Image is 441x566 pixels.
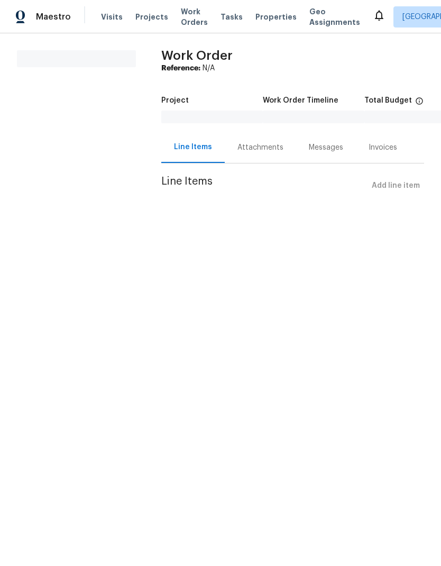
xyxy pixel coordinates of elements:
[309,6,360,28] span: Geo Assignments
[364,97,412,104] h5: Total Budget
[135,12,168,22] span: Projects
[161,65,200,72] b: Reference:
[181,6,208,28] span: Work Orders
[161,49,233,62] span: Work Order
[237,142,283,153] div: Attachments
[309,142,343,153] div: Messages
[36,12,71,22] span: Maestro
[161,176,368,196] span: Line Items
[369,142,397,153] div: Invoices
[101,12,123,22] span: Visits
[263,97,338,104] h5: Work Order Timeline
[161,97,189,104] h5: Project
[161,63,424,74] div: N/A
[174,142,212,152] div: Line Items
[255,12,297,22] span: Properties
[221,13,243,21] span: Tasks
[415,97,424,111] span: The total cost of line items that have been proposed by Opendoor. This sum includes line items th...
